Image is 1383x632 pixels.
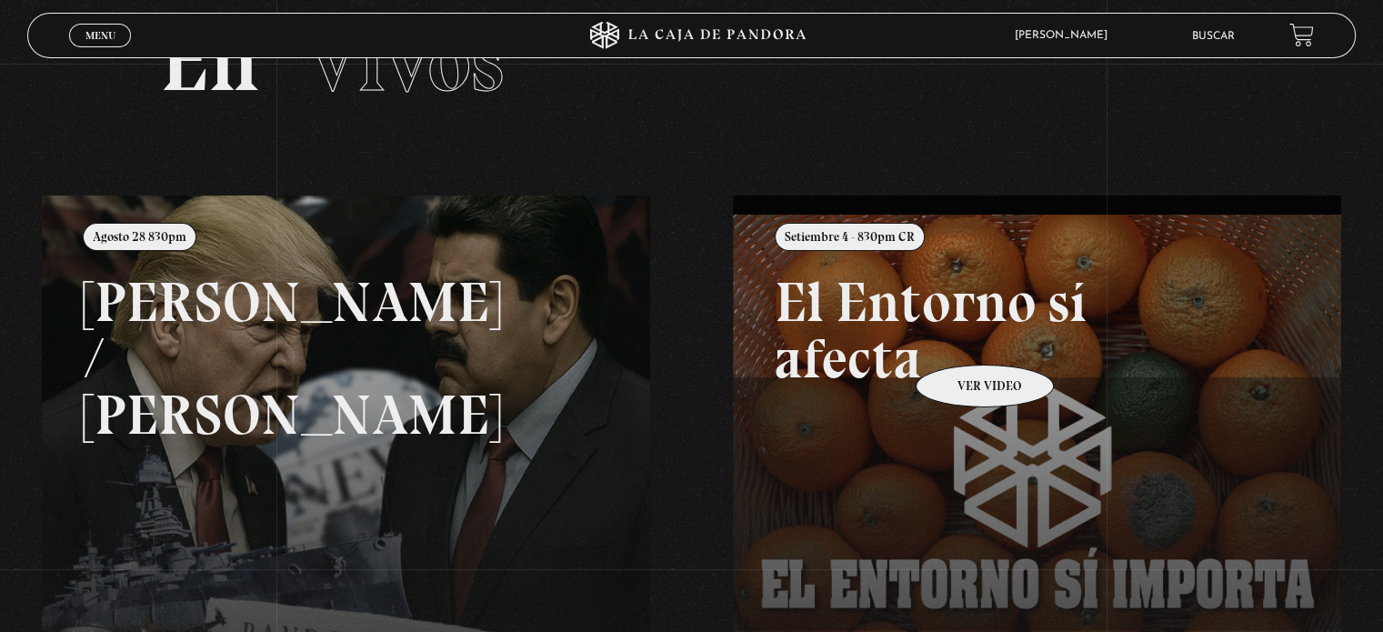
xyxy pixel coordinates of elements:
[1289,23,1314,47] a: View your shopping cart
[85,30,115,41] span: Menu
[79,45,122,58] span: Cerrar
[160,18,1222,105] h2: En
[306,9,504,113] span: Vivos
[1192,31,1235,42] a: Buscar
[1006,30,1126,41] span: [PERSON_NAME]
